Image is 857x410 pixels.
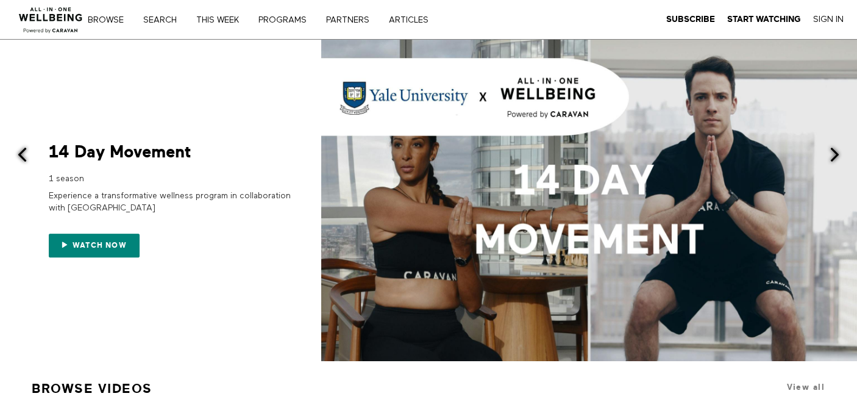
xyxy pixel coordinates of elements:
[727,15,801,24] strong: Start Watching
[254,16,319,24] a: PROGRAMS
[32,376,152,401] a: Browse Videos
[385,16,441,24] a: ARTICLES
[192,16,252,24] a: THIS WEEK
[666,14,715,25] a: Subscribe
[727,14,801,25] a: Start Watching
[813,14,844,25] a: Sign In
[84,16,137,24] a: Browse
[666,15,715,24] strong: Subscribe
[322,16,382,24] a: PARTNERS
[787,383,825,392] a: View all
[139,16,190,24] a: Search
[96,13,453,26] nav: Primary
